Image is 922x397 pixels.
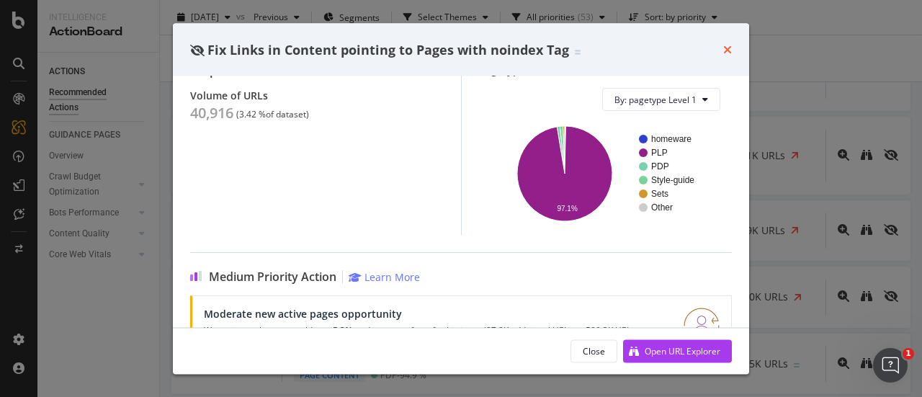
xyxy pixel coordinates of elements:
[204,326,666,347] p: We estimate that you could get if you fix this issue (27.2K additional URLs vs 509.3K URLs alread...
[349,271,420,285] a: Learn More
[575,50,581,54] img: Equal
[651,176,694,186] text: Style-guide
[651,162,669,172] text: PDP
[236,110,309,120] div: ( 3.42 % of dataset )
[204,308,666,321] div: Moderate new active pages opportunity
[651,189,668,200] text: Sets
[583,344,605,357] div: Close
[328,325,408,337] strong: +5.3% active pages
[209,271,336,285] span: Medium Priority Action
[623,339,732,362] button: Open URL Explorer
[173,23,749,374] div: modal
[645,344,720,357] div: Open URL Explorer
[557,205,577,213] text: 97.1%
[570,339,617,362] button: Close
[723,40,732,59] div: times
[190,90,444,102] div: Volume of URLs
[651,203,673,213] text: Other
[190,105,233,122] div: 40,916
[602,89,720,112] button: By: pagetype Level 1
[207,40,569,58] span: Fix Links in Content pointing to Pages with noindex Tag
[190,65,444,79] div: Scope
[651,135,691,145] text: homeware
[364,271,420,285] div: Learn More
[190,44,205,55] div: eye-slash
[651,148,668,159] text: PLP
[903,348,914,360] span: 1
[873,348,908,383] iframe: Intercom live chat
[614,94,697,106] span: By: pagetype Level 1
[684,308,720,344] img: RO06QsNG.png
[491,123,715,224] svg: A chart.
